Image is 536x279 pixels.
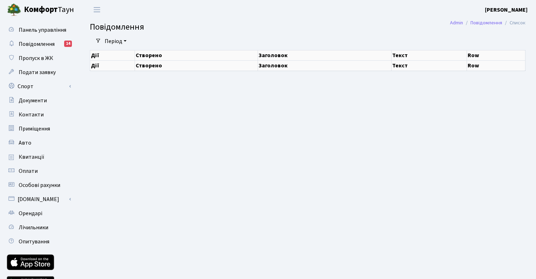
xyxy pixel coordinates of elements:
th: Row [467,50,525,60]
span: Повідомлення [19,40,55,48]
a: Пропуск в ЖК [4,51,74,65]
a: Орендарі [4,206,74,220]
th: Дії [90,60,135,71]
span: Подати заявку [19,68,56,76]
a: [PERSON_NAME] [485,6,528,14]
span: Орендарі [19,210,42,217]
span: Таун [24,4,74,16]
li: Список [502,19,525,27]
span: Повідомлення [90,21,144,33]
a: Період [102,35,129,47]
span: Оплати [19,167,38,175]
a: Панель управління [4,23,74,37]
a: Лічильники [4,220,74,235]
a: Приміщення [4,122,74,136]
b: Комфорт [24,4,58,15]
th: Створено [135,50,258,60]
a: Повідомлення [470,19,502,26]
button: Переключити навігацію [88,4,106,16]
span: Панель управління [19,26,66,34]
span: Особові рахунки [19,181,60,189]
span: Приміщення [19,125,50,133]
th: Заголовок [258,60,392,71]
a: Admin [450,19,463,26]
img: logo.png [7,3,21,17]
a: [DOMAIN_NAME] [4,192,74,206]
th: Текст [392,60,467,71]
a: Повідомлення14 [4,37,74,51]
a: Авто [4,136,74,150]
th: Row [467,60,525,71]
span: Контакти [19,111,44,119]
a: Документи [4,93,74,108]
div: 14 [64,41,72,47]
a: Спорт [4,79,74,93]
th: Заголовок [258,50,392,60]
span: Документи [19,97,47,104]
th: Створено [135,60,258,71]
span: Авто [19,139,31,147]
a: Оплати [4,164,74,178]
nav: breadcrumb [439,16,536,30]
span: Опитування [19,238,49,245]
a: Особові рахунки [4,178,74,192]
th: Текст [392,50,467,60]
span: Лічильники [19,224,48,231]
span: Пропуск в ЖК [19,54,53,62]
a: Подати заявку [4,65,74,79]
a: Квитанції [4,150,74,164]
a: Опитування [4,235,74,249]
a: Контакти [4,108,74,122]
span: Квитанції [19,153,44,161]
th: Дії [90,50,135,60]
